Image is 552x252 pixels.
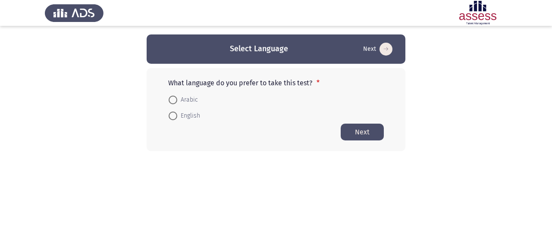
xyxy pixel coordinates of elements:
img: Assess Talent Management logo [45,1,103,25]
button: Start assessment [341,124,384,140]
span: Arabic [177,95,198,105]
h3: Select Language [230,44,288,54]
button: Start assessment [361,42,395,56]
span: English [177,111,200,121]
img: Assessment logo of ASSESS Focus 4 Module Assessment (EN/AR) (Advanced - IB) [448,1,507,25]
p: What language do you prefer to take this test? [168,79,384,87]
